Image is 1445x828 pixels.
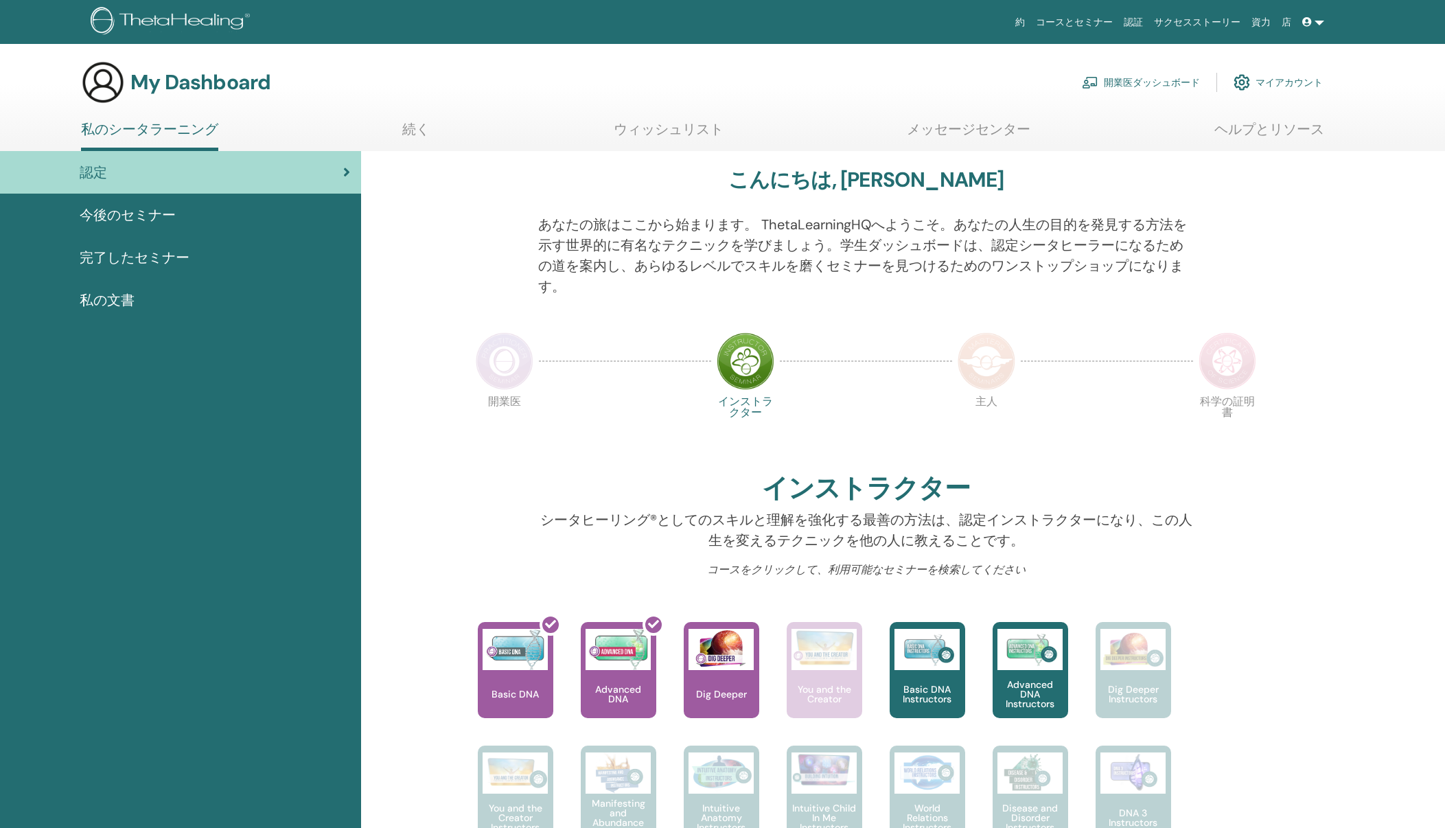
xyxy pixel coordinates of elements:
a: Dig Deeper Dig Deeper [684,622,759,746]
h3: こんにちは, [PERSON_NAME] [728,168,1004,192]
a: Advanced DNA Advanced DNA [581,622,656,746]
p: インストラクター [717,396,774,454]
a: メッセージセンター [907,121,1030,148]
span: 認定 [80,162,107,183]
a: コースとセミナー [1030,10,1118,35]
a: ウィッシュリスト [614,121,724,148]
p: DNA 3 Instructors [1096,808,1171,827]
h2: インストラクター [762,473,970,505]
h3: My Dashboard [130,70,270,95]
a: サクセスストーリー [1148,10,1246,35]
img: Instructor [717,332,774,390]
p: シータヒーリング®としてのスキルと理解を強化する最善の方法は、認定インストラクターになり、この人生を変えるテクニックを他の人に教えることです。 [538,509,1194,551]
img: Intuitive Child In Me Instructors [791,752,857,786]
span: 今後のセミナー [80,205,176,225]
p: 科学の証明書 [1199,396,1256,454]
img: generic-user-icon.jpg [81,60,125,104]
a: マイアカウント [1234,67,1323,97]
p: Basic DNA Instructors [890,685,965,704]
a: 資力 [1246,10,1276,35]
img: Advanced DNA [586,629,651,670]
a: 開業医ダッシュボード [1082,67,1200,97]
img: Manifesting and Abundance Instructors [586,752,651,794]
img: DNA 3 Instructors [1100,752,1166,794]
a: 店 [1276,10,1297,35]
p: あなたの旅はここから始まります。 ThetaLearningHQへようこそ。あなたの人生の目的を発見する方法を示す世界的に有名なテクニックを学びましょう。学生ダッシュボードは、認定シータヒーラー... [538,214,1194,297]
img: Advanced DNA Instructors [997,629,1063,670]
p: You and the Creator [787,685,862,704]
img: logo.png [91,7,255,38]
p: 主人 [958,396,1015,454]
p: 開業医 [476,396,533,454]
img: Basic DNA [483,629,548,670]
a: 約 [1010,10,1030,35]
img: Dig Deeper [689,629,754,670]
img: You and the Creator Instructors [483,752,548,794]
a: Advanced DNA Instructors Advanced DNA Instructors [993,622,1068,746]
img: World Relations Instructors [894,752,960,794]
span: 私の文書 [80,290,135,310]
p: Advanced DNA [581,685,656,704]
span: 完了したセミナー [80,247,189,268]
img: Master [958,332,1015,390]
img: chalkboard-teacher.svg [1082,76,1098,89]
a: ヘルプとリソース [1214,121,1324,148]
p: コースをクリックして、利用可能なセミナーを検索してください [538,562,1194,578]
a: Basic DNA Instructors Basic DNA Instructors [890,622,965,746]
img: Intuitive Anatomy Instructors [689,752,754,794]
img: Disease and Disorder Instructors [997,752,1063,794]
img: Practitioner [476,332,533,390]
img: You and the Creator [791,629,857,667]
p: Advanced DNA Instructors [993,680,1068,709]
img: cog.svg [1234,71,1250,94]
img: Dig Deeper Instructors [1100,629,1166,670]
a: You and the Creator You and the Creator [787,622,862,746]
img: Certificate of Science [1199,332,1256,390]
a: 私のシータラーニング [81,121,218,151]
a: 続く [402,121,430,148]
a: Basic DNA Basic DNA [478,622,553,746]
a: 認証 [1118,10,1148,35]
p: Dig Deeper [691,689,752,699]
a: Dig Deeper Instructors Dig Deeper Instructors [1096,622,1171,746]
p: Dig Deeper Instructors [1096,685,1171,704]
img: Basic DNA Instructors [894,629,960,670]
